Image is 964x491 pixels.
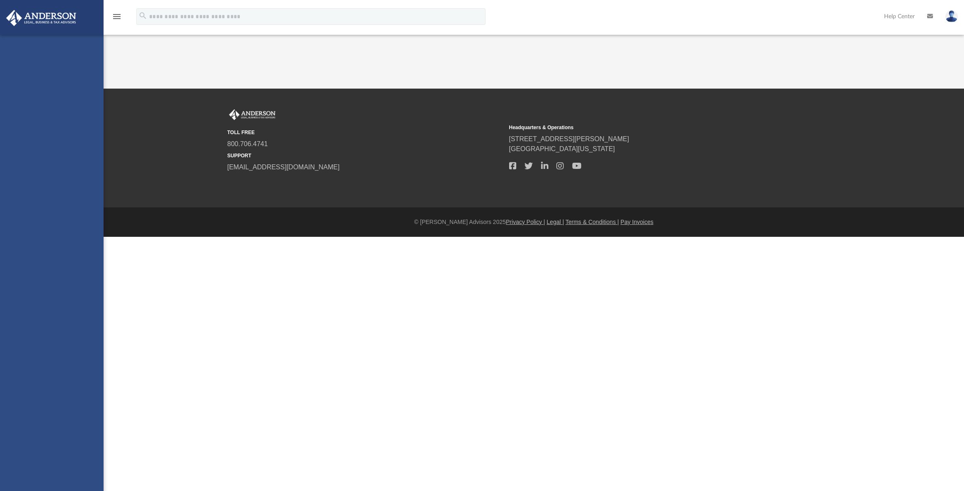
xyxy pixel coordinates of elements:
[104,218,964,226] div: © [PERSON_NAME] Advisors 2025
[227,140,268,147] a: 800.706.4741
[509,145,615,152] a: [GEOGRAPHIC_DATA][US_STATE]
[138,11,147,20] i: search
[509,124,785,131] small: Headquarters & Operations
[4,10,79,26] img: Anderson Advisors Platinum Portal
[509,135,629,142] a: [STREET_ADDRESS][PERSON_NAME]
[565,219,619,225] a: Terms & Conditions |
[945,10,958,22] img: User Pic
[547,219,564,225] a: Legal |
[227,129,503,136] small: TOLL FREE
[227,164,340,171] a: [EMAIL_ADDRESS][DOMAIN_NAME]
[621,219,653,225] a: Pay Invoices
[112,12,122,22] i: menu
[506,219,545,225] a: Privacy Policy |
[227,152,503,159] small: SUPPORT
[112,16,122,22] a: menu
[227,109,277,120] img: Anderson Advisors Platinum Portal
